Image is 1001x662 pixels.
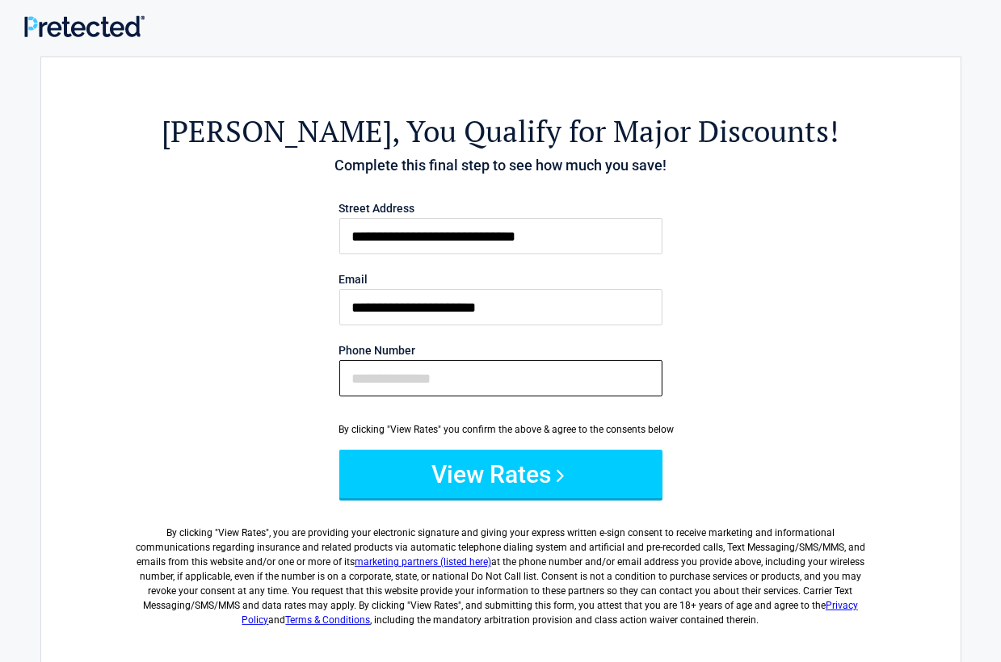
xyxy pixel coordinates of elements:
[339,274,662,285] label: Email
[130,111,872,151] h2: , You Qualify for Major Discounts!
[286,614,371,626] a: Terms & Conditions
[339,450,662,498] button: View Rates
[355,556,491,568] a: marketing partners (listed here)
[24,15,145,37] img: Main Logo
[130,513,872,627] label: By clicking " ", you are providing your electronic signature and giving your express written e-si...
[162,111,393,151] span: [PERSON_NAME]
[339,345,662,356] label: Phone Number
[130,155,872,176] h4: Complete this final step to see how much you save!
[218,527,266,538] span: View Rates
[339,203,662,214] label: Street Address
[339,422,662,437] div: By clicking "View Rates" you confirm the above & agree to the consents below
